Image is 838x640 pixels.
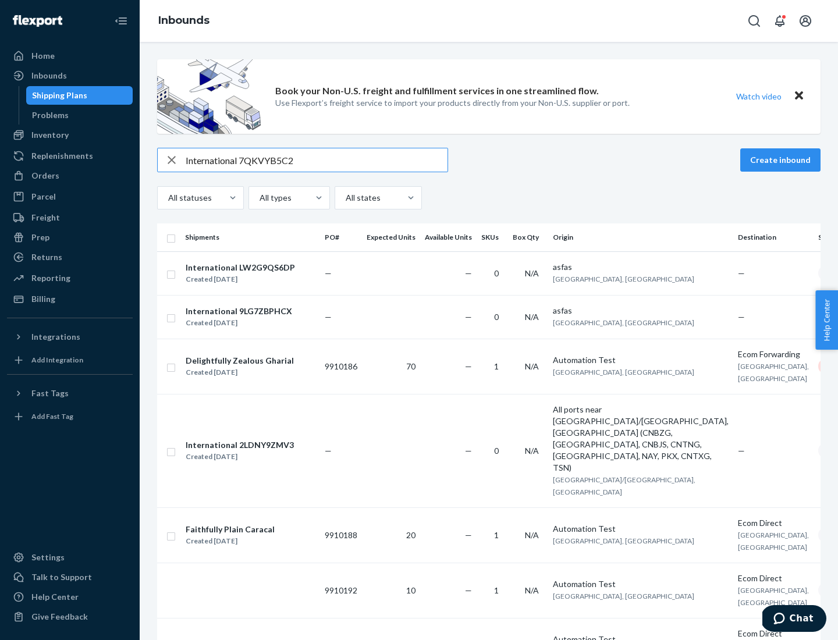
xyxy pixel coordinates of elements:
[7,568,133,586] button: Talk to Support
[7,290,133,308] a: Billing
[525,530,539,540] span: N/A
[525,312,539,322] span: N/A
[186,273,295,285] div: Created [DATE]
[768,9,791,33] button: Open notifications
[362,223,420,251] th: Expected Units
[494,446,499,456] span: 0
[762,605,826,634] iframe: Opens a widget where you can chat to one of our agents
[31,150,93,162] div: Replenishments
[325,268,332,278] span: —
[7,66,133,85] a: Inbounds
[740,148,821,172] button: Create inbound
[553,275,694,283] span: [GEOGRAPHIC_DATA], [GEOGRAPHIC_DATA]
[525,585,539,595] span: N/A
[7,187,133,206] a: Parcel
[31,50,55,62] div: Home
[320,339,362,394] td: 9910186
[406,361,416,371] span: 70
[325,446,332,456] span: —
[7,607,133,626] button: Give Feedback
[553,368,694,376] span: [GEOGRAPHIC_DATA], [GEOGRAPHIC_DATA]
[465,361,472,371] span: —
[325,312,332,322] span: —
[31,170,59,182] div: Orders
[186,524,275,535] div: Faithfully Plain Caracal
[738,628,809,639] div: Ecom Direct
[26,86,133,105] a: Shipping Plans
[553,261,729,273] div: asfas
[738,586,809,607] span: [GEOGRAPHIC_DATA], [GEOGRAPHIC_DATA]
[406,530,416,540] span: 20
[738,362,809,383] span: [GEOGRAPHIC_DATA], [GEOGRAPHIC_DATA]
[167,192,168,204] input: All statuses
[494,268,499,278] span: 0
[186,305,292,317] div: International 9LG7ZBPHCX
[553,523,729,535] div: Automation Test
[275,97,630,109] p: Use Flexport’s freight service to import your products directly from your Non-U.S. supplier or port.
[186,262,295,273] div: International LW2G9QS6DP
[31,552,65,563] div: Settings
[738,531,809,552] span: [GEOGRAPHIC_DATA], [GEOGRAPHIC_DATA]
[553,536,694,545] span: [GEOGRAPHIC_DATA], [GEOGRAPHIC_DATA]
[7,248,133,266] a: Returns
[738,312,745,322] span: —
[525,446,539,456] span: N/A
[494,530,499,540] span: 1
[186,535,275,547] div: Created [DATE]
[465,585,472,595] span: —
[525,361,539,371] span: N/A
[32,90,87,101] div: Shipping Plans
[31,591,79,603] div: Help Center
[7,228,133,247] a: Prep
[31,331,80,343] div: Integrations
[815,290,838,350] button: Help Center
[743,9,766,33] button: Open Search Box
[525,268,539,278] span: N/A
[794,9,817,33] button: Open account menu
[465,312,472,322] span: —
[729,88,789,105] button: Watch video
[149,4,219,38] ol: breadcrumbs
[186,355,294,367] div: Delightfully Zealous Gharial
[465,268,472,278] span: —
[186,439,294,451] div: International 2LDNY9ZMV3
[31,411,73,421] div: Add Fast Tag
[109,9,133,33] button: Close Navigation
[7,166,133,185] a: Orders
[31,251,62,263] div: Returns
[186,451,294,463] div: Created [DATE]
[420,223,477,251] th: Available Units
[320,507,362,563] td: 9910188
[275,84,599,98] p: Book your Non-U.S. freight and fulfillment services in one streamlined flow.
[553,318,694,327] span: [GEOGRAPHIC_DATA], [GEOGRAPHIC_DATA]
[158,14,210,27] a: Inbounds
[553,578,729,590] div: Automation Test
[31,232,49,243] div: Prep
[31,293,55,305] div: Billing
[26,106,133,125] a: Problems
[345,192,346,204] input: All states
[738,573,809,584] div: Ecom Direct
[738,268,745,278] span: —
[465,446,472,456] span: —
[7,126,133,144] a: Inventory
[7,328,133,346] button: Integrations
[7,208,133,227] a: Freight
[738,446,745,456] span: —
[494,312,499,322] span: 0
[7,269,133,287] a: Reporting
[320,223,362,251] th: PO#
[738,349,809,360] div: Ecom Forwarding
[31,191,56,202] div: Parcel
[32,109,69,121] div: Problems
[406,585,416,595] span: 10
[733,223,814,251] th: Destination
[31,70,67,81] div: Inbounds
[553,592,694,600] span: [GEOGRAPHIC_DATA], [GEOGRAPHIC_DATA]
[13,15,62,27] img: Flexport logo
[7,384,133,403] button: Fast Tags
[553,354,729,366] div: Automation Test
[186,367,294,378] div: Created [DATE]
